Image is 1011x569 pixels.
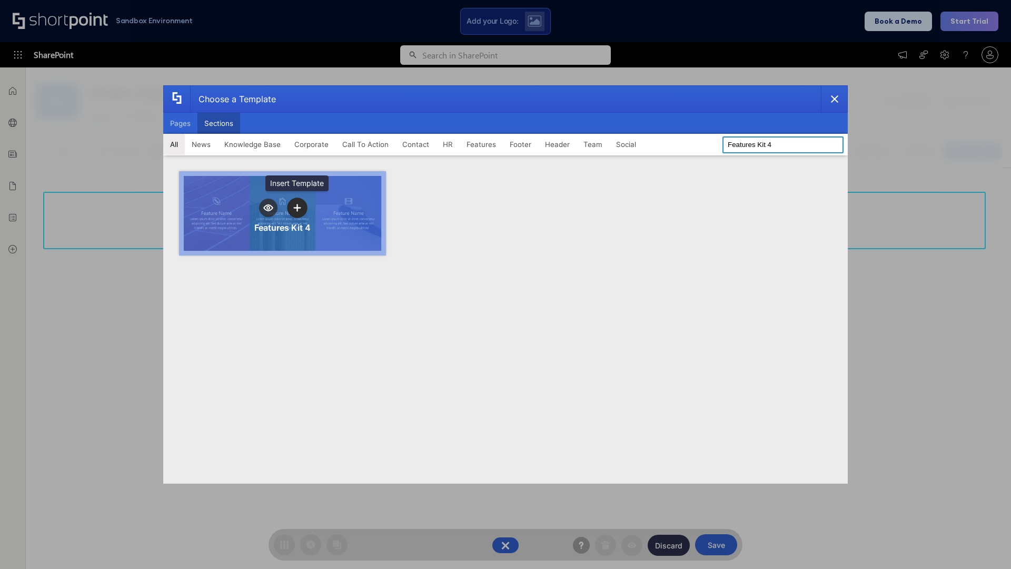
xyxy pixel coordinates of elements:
button: Sections [197,113,240,134]
button: Features [460,134,503,155]
button: Team [577,134,609,155]
button: Contact [395,134,436,155]
button: News [185,134,217,155]
button: Footer [503,134,538,155]
div: template selector [163,85,848,484]
button: All [163,134,185,155]
button: Pages [163,113,197,134]
div: Features Kit 4 [254,222,311,233]
input: Search [722,136,844,153]
button: Social [609,134,643,155]
button: Corporate [288,134,335,155]
button: Knowledge Base [217,134,288,155]
iframe: Chat Widget [821,447,1011,569]
div: Choose a Template [190,86,276,112]
button: HR [436,134,460,155]
button: Call To Action [335,134,395,155]
button: Header [538,134,577,155]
